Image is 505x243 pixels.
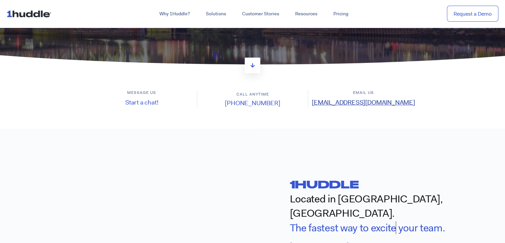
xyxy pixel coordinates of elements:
[398,221,445,235] span: your team.
[87,90,197,96] h6: Message us
[198,8,234,20] a: Solutions
[312,98,415,107] a: [EMAIL_ADDRESS][DOMAIN_NAME]
[234,8,287,20] a: Customer Stories
[371,221,396,235] span: excite
[151,8,198,20] a: Why 1Huddle?
[290,221,369,235] span: The fastest way to
[7,7,54,20] img: ...
[308,90,418,96] h6: Email us
[125,98,158,107] a: Start a chat!
[325,8,356,20] a: Pricing
[197,92,308,97] h6: Call anytime
[447,6,498,22] a: Request a Demo
[287,8,325,20] a: Resources
[225,99,280,107] a: [PHONE_NUMBER]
